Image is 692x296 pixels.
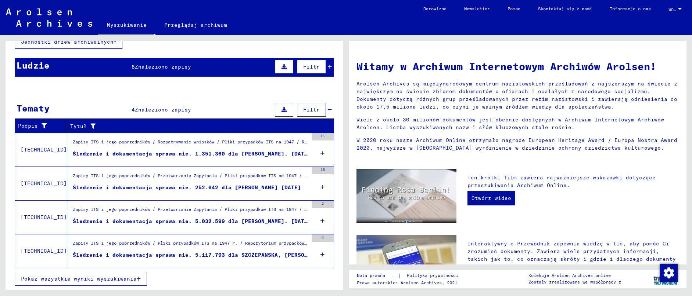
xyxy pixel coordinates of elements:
[73,218,308,225] div: Śledzenie i dokumentacja sprawa nie. 5.032.599 dla [PERSON_NAME]. [DATE]
[303,63,320,70] span: Filtr
[356,136,680,152] p: W 2020 roku nasze Archiwum Online otrzymało nagrodę European Heritage Award / Europa Nostra Award...
[357,279,467,286] p: Prawa autorskie: Arolsen Archives, 2021
[297,103,326,117] button: Filtr
[528,279,621,285] p: Zostały zrealizowane we współpracy z
[668,7,677,12] span: Wnęce się
[73,172,308,183] div: Zapisy ITS i jego poprzedników / Przetwarzanie Zapytania / Pliki przypadków ITS od 1947 / Repozyt...
[15,234,67,268] td: [TECHNICAL_ID]
[73,184,301,191] div: Śledzenie i dokumentacja sprawa nie. 252.642 dla [PERSON_NAME] [DATE]
[15,200,67,234] td: [TECHNICAL_ID]
[21,275,137,282] span: Pokaż wszystkie wyniki wyszukiwania
[15,272,147,286] button: Pokaż wszystkie wyniki wyszukiwania
[528,272,621,279] p: Kolekcje Arolsen Archives online
[312,234,334,242] div: 2
[18,120,67,132] div: Podpis
[356,59,680,74] h1: Witamy w Archiwum Internetowym Archiwów Arolsen!
[357,272,467,279] div: - |
[132,63,135,70] span: 8
[70,120,325,132] div: Tytuł
[18,122,58,130] div: Podpis
[73,240,308,250] div: Zapisy ITS i jego poprzedników / Pliki przypadków ITS na 1947 r. / Repozytorium przypadków T/D / ...
[303,106,320,113] span: Filtr
[356,80,680,111] p: Arolsen Archives są międzynarodowym centrum nazistowskich prześladowań z najszerszym na świecie z...
[467,174,679,189] p: Ten krótki film zawiera najważniejsze wskazówki dotyczące przeszukiwania Archiwum Online.
[155,16,236,34] a: Przeglądaj archiwum
[70,123,316,130] div: Tytuł
[660,264,678,282] img: Zmiana zgody
[6,8,92,27] img: Arolsen_neg.svg
[467,240,679,271] p: Interaktywny e-Przewodnik zapewnia wiedzę w tle, aby pomóc Ci zrozumieć dokumenty. Zawiera wiele ...
[73,139,308,149] div: Zapisy ITS i jego poprzedników / Rozpatrywanie wniosków / Pliki przypadków ITS na 1947 / Repozyto...
[357,272,391,279] a: Nota prawna
[467,191,515,205] a: Otwórz wideo
[98,16,155,35] a: Wyszukiwanie
[17,59,50,72] div: Ludzie
[135,63,191,70] span: Znaleziono zapisy
[297,60,326,74] button: Filtr
[73,206,308,216] div: Zapisy ITS i jego poprzedników / Przetwarzanie Zapytania / Pliki przypadków ITS na 1947 / Repozyt...
[652,270,680,288] img: yv_logo.png
[660,264,677,281] div: Zmiana zgody
[73,251,308,259] div: Śledzenie i dokumentacja sprawa nie. 5.117.793 dla SZCZEPANSKA, [PERSON_NAME]
[73,150,308,158] div: Śledzenie i dokumentacja sprawa nie. 1.351.360 dla [PERSON_NAME]. [DATE]
[15,35,122,49] button: Jednostki drzew archiwalnych
[356,169,457,223] img: video.jpg
[401,272,467,279] a: Polityka prywatności
[356,116,680,131] p: Wiele z około 30 milionów dokumentów jest obecnie dostępnych w Archiwum Internetowym Archiwów Aro...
